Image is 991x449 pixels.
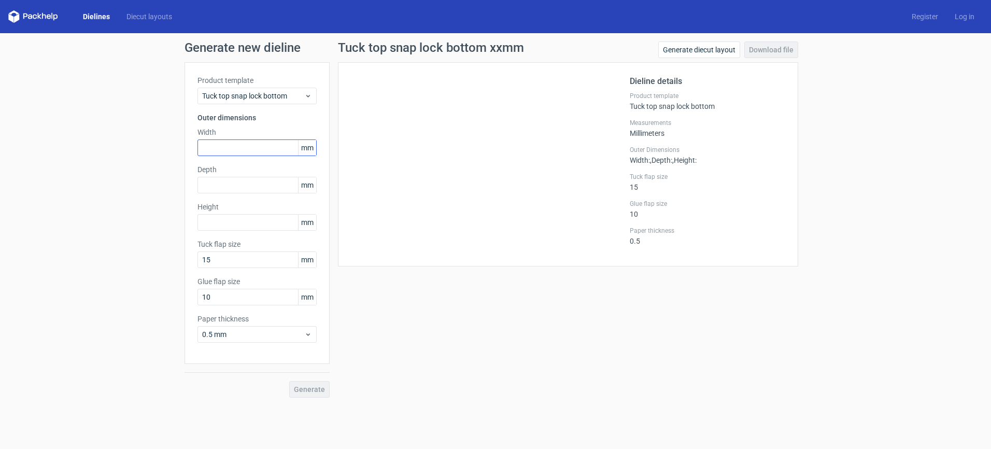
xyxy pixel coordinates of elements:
a: Dielines [75,11,118,22]
span: mm [298,177,316,193]
a: Log in [946,11,983,22]
label: Depth [197,164,317,175]
label: Outer Dimensions [630,146,785,154]
span: mm [298,140,316,156]
div: 10 [630,200,785,218]
label: Tuck flap size [630,173,785,181]
h2: Dieline details [630,75,785,88]
a: Diecut layouts [118,11,180,22]
h3: Outer dimensions [197,113,317,123]
label: Width [197,127,317,137]
label: Measurements [630,119,785,127]
label: Glue flap size [630,200,785,208]
label: Product template [197,75,317,86]
span: mm [298,252,316,268]
a: Register [903,11,946,22]
label: Height [197,202,317,212]
span: , Height : [672,156,697,164]
label: Glue flap size [197,276,317,287]
div: 15 [630,173,785,191]
span: 0.5 mm [202,329,304,340]
span: , Depth : [650,156,672,164]
label: Tuck flap size [197,239,317,249]
span: Tuck top snap lock bottom [202,91,304,101]
span: mm [298,215,316,230]
div: Tuck top snap lock bottom [630,92,785,110]
h1: Tuck top snap lock bottom xxmm [338,41,524,54]
a: Generate diecut layout [658,41,740,58]
label: Product template [630,92,785,100]
span: Width : [630,156,650,164]
h1: Generate new dieline [185,41,806,54]
div: 0.5 [630,227,785,245]
div: Millimeters [630,119,785,137]
span: mm [298,289,316,305]
label: Paper thickness [630,227,785,235]
label: Paper thickness [197,314,317,324]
